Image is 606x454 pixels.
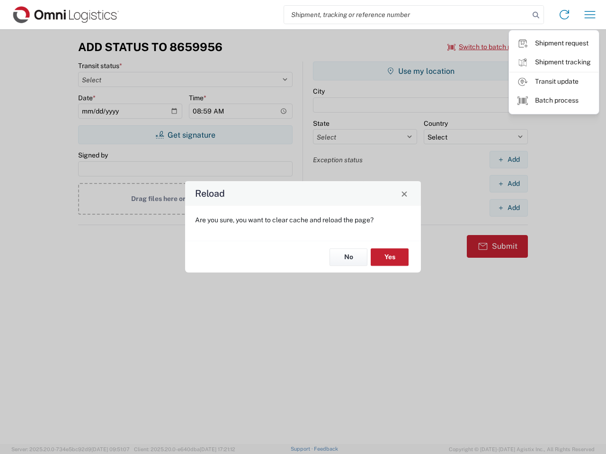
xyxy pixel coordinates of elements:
a: Transit update [509,72,598,91]
a: Shipment request [509,34,598,53]
button: No [330,248,367,266]
a: Shipment tracking [509,53,598,72]
h4: Reload [195,187,225,201]
p: Are you sure, you want to clear cache and reload the page? [195,216,411,224]
button: Yes [371,248,409,266]
input: Shipment, tracking or reference number [284,6,529,24]
button: Close [398,187,411,200]
a: Batch process [509,91,598,110]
